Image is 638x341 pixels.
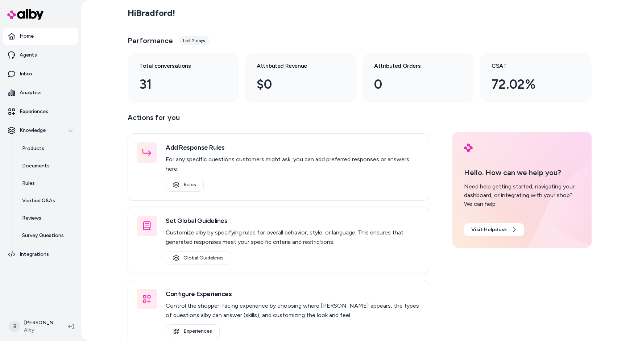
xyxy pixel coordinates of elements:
p: Actions for you [128,112,429,129]
div: $0 [257,75,333,94]
p: For any specific questions customers might ask, you can add preferred responses or answers here. [166,155,420,174]
a: Global Guidelines [166,251,231,265]
h3: Performance [128,36,173,46]
h3: Attributed Orders [374,62,451,70]
a: Home [3,28,78,45]
button: Knowledge [3,122,78,139]
p: Reviews [22,215,41,222]
a: Total conversations 31 [128,53,239,103]
div: Last 7 days [179,36,209,45]
p: Knowledge [20,127,46,134]
p: Integrations [20,251,49,258]
p: Survey Questions [22,232,64,239]
div: 72.02% [492,75,568,94]
a: Experiences [166,324,220,338]
a: Visit Helpdesk [464,223,524,236]
a: Products [15,140,78,157]
a: Survey Questions [15,227,78,244]
p: Agents [20,51,37,59]
a: Attributed Revenue $0 [245,53,357,103]
p: Products [22,145,44,152]
a: Inbox [3,65,78,83]
a: Integrations [3,246,78,263]
p: Home [20,33,34,40]
p: Experiences [20,108,48,115]
h3: Total conversations [139,62,216,70]
img: alby Logo [464,144,473,152]
img: alby Logo [7,9,43,20]
p: Analytics [20,89,42,96]
div: 31 [139,75,216,94]
h3: CSAT [492,62,568,70]
div: 0 [374,75,451,94]
a: Experiences [3,103,78,120]
h2: Hi Bradford ! [128,8,175,18]
a: Reviews [15,209,78,227]
span: B [9,321,20,332]
p: Rules [22,180,35,187]
a: Rules [166,178,204,192]
p: Control the shopper-facing experience by choosing where [PERSON_NAME] appears, the types of quest... [166,301,420,320]
p: Customize alby by specifying rules for overall behavior, style, or language. This ensures that ge... [166,228,420,247]
a: CSAT 72.02% [480,53,592,103]
p: Inbox [20,70,33,78]
a: Analytics [3,84,78,101]
div: Need help getting started, navigating your dashboard, or integrating with your shop? We can help. [464,182,580,208]
h3: Configure Experiences [166,289,420,299]
p: Documents [22,162,50,170]
a: Verified Q&As [15,192,78,209]
a: Attributed Orders 0 [362,53,474,103]
p: Verified Q&As [22,197,55,204]
p: [PERSON_NAME] [24,319,57,327]
h3: Attributed Revenue [257,62,333,70]
h3: Add Response Rules [166,142,420,153]
button: B[PERSON_NAME]Alby [4,315,62,338]
a: Rules [15,175,78,192]
a: Agents [3,46,78,64]
h3: Set Global Guidelines [166,216,420,226]
span: Alby [24,327,57,334]
p: Hello. How can we help you? [464,167,580,178]
a: Documents [15,157,78,175]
